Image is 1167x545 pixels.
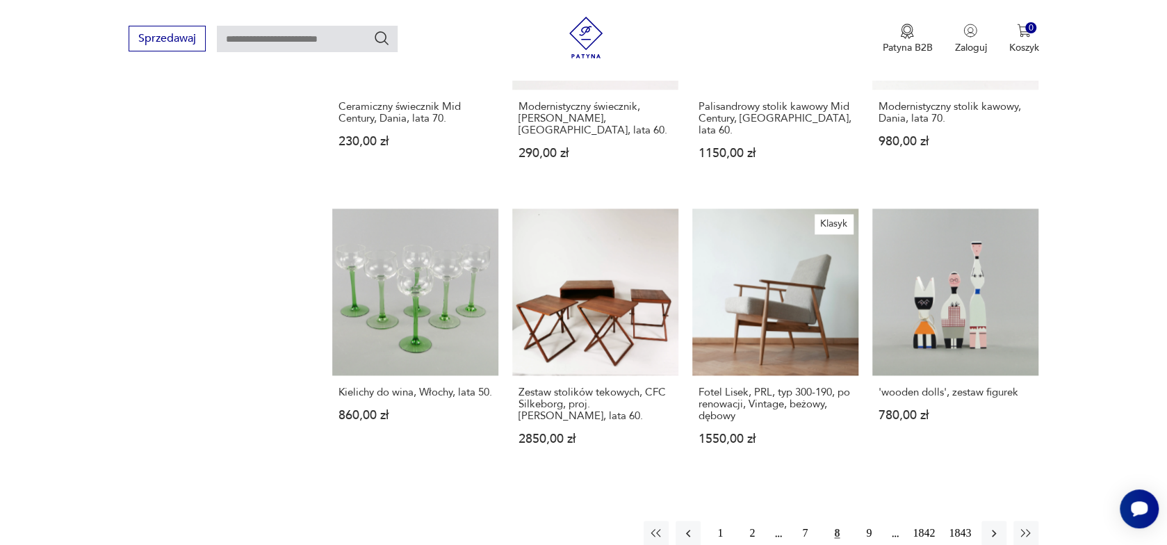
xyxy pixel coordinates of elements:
[129,26,206,51] button: Sprzedawaj
[565,17,607,58] img: Patyna - sklep z meblami i dekoracjami vintage
[1025,22,1037,34] div: 0
[519,147,672,159] p: 290,00 zł
[879,387,1032,398] h3: 'wooden dolls', zestaw figurek
[1009,24,1038,54] button: 0Koszyk
[954,41,986,54] p: Zaloguj
[1017,24,1031,38] img: Ikona koszyka
[699,101,852,136] h3: Palisandrowy stolik kawowy Mid Century, [GEOGRAPHIC_DATA], lata 60.
[872,209,1038,471] a: 'wooden dolls', zestaw figurek'wooden dolls', zestaw figurek780,00 zł
[129,35,206,44] a: Sprzedawaj
[338,101,492,124] h3: Ceramiczny świecznik Mid Century, Dania, lata 70.
[338,409,492,421] p: 860,00 zł
[373,30,390,47] button: Szukaj
[879,136,1032,147] p: 980,00 zł
[338,387,492,398] h3: Kielichy do wina, Włochy, lata 50.
[519,387,672,422] h3: Zestaw stolików tekowych, CFC Silkeborg, proj. [PERSON_NAME], lata 60.
[692,209,858,471] a: KlasykFotel Lisek, PRL, typ 300-190, po renowacji, Vintage, beżowy, dębowyFotel Lisek, PRL, typ 3...
[1120,489,1159,528] iframe: Smartsupp widget button
[963,24,977,38] img: Ikonka użytkownika
[882,41,932,54] p: Patyna B2B
[519,433,672,445] p: 2850,00 zł
[900,24,914,39] img: Ikona medalu
[519,101,672,136] h3: Modernistyczny świecznik, [PERSON_NAME], [GEOGRAPHIC_DATA], lata 60.
[1009,41,1038,54] p: Koszyk
[882,24,932,54] a: Ikona medaluPatyna B2B
[879,101,1032,124] h3: Modernistyczny stolik kawowy, Dania, lata 70.
[699,433,852,445] p: 1550,00 zł
[512,209,678,471] a: Zestaw stolików tekowych, CFC Silkeborg, proj. I. Wikkelso, Dania, lata 60.Zestaw stolików tekowy...
[954,24,986,54] button: Zaloguj
[332,209,498,471] a: Kielichy do wina, Włochy, lata 50.Kielichy do wina, Włochy, lata 50.860,00 zł
[699,387,852,422] h3: Fotel Lisek, PRL, typ 300-190, po renowacji, Vintage, beżowy, dębowy
[882,24,932,54] button: Patyna B2B
[879,409,1032,421] p: 780,00 zł
[338,136,492,147] p: 230,00 zł
[699,147,852,159] p: 1150,00 zł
